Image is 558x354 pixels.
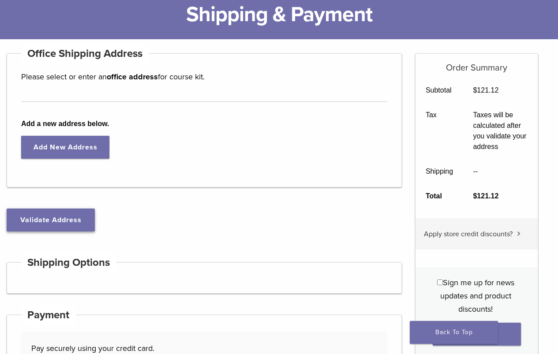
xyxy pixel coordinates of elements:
span: $ [473,86,477,94]
bdi: 121.12 [473,86,498,94]
input: Sign me up for news updates and product discounts! [437,279,443,285]
bdi: 121.12 [473,192,498,200]
img: caret.svg [517,231,521,236]
span: -- [473,168,478,175]
span: $ [473,192,477,200]
p: Please select or enter an for course kit. [21,70,387,83]
strong: office address [107,72,158,82]
th: Tax [416,103,463,159]
b: Add a new address below. [21,119,387,129]
span: Sign me up for news updates and product discounts! [440,278,514,314]
th: Shipping [416,159,463,184]
td: Taxes will be calculated after you validate your address [463,103,538,159]
th: Total [416,184,463,209]
span: Apply store credit discounts? [424,230,513,238]
h4: Payment [21,305,76,326]
button: Validate Address [7,209,95,231]
h5: Order Summary [416,54,538,73]
h4: Shipping Options [21,252,116,273]
h4: Office Shipping Address [21,43,149,64]
a: Back To Top [410,321,498,344]
th: Subtotal [416,78,463,103]
a: Add New Address [21,136,109,159]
